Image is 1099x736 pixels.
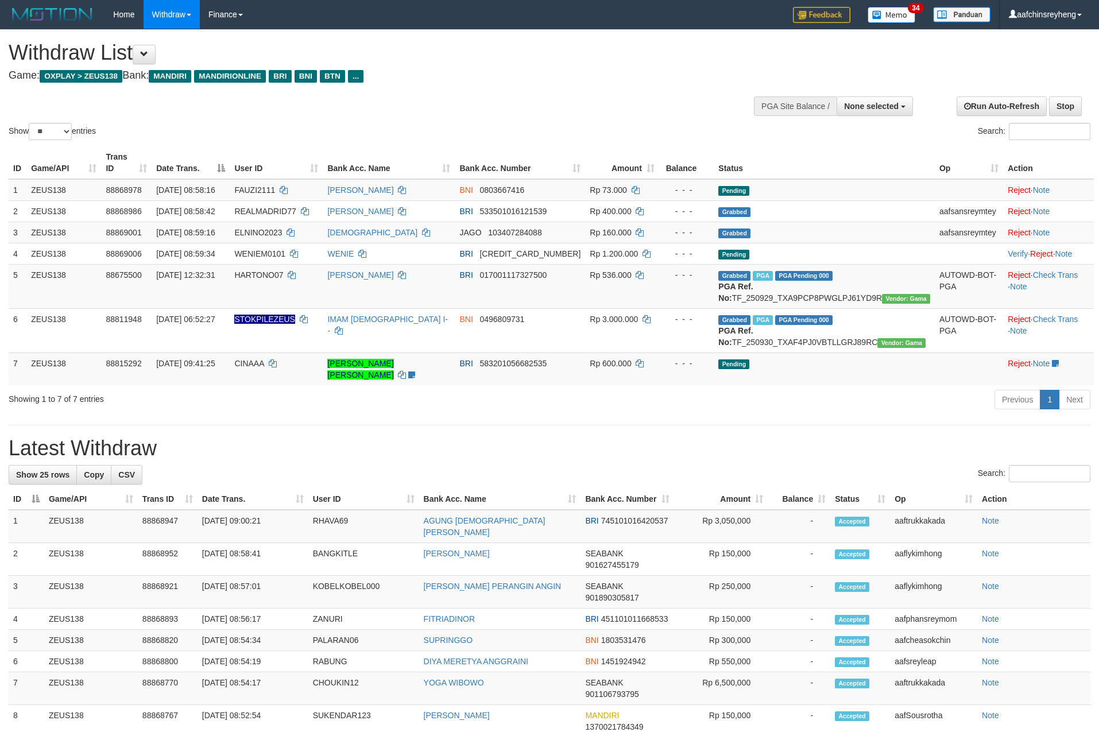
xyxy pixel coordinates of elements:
[308,543,419,576] td: BANGKITLE
[9,465,77,485] a: Show 25 rows
[1008,228,1031,237] a: Reject
[198,672,308,705] td: [DATE] 08:54:17
[768,510,830,543] td: -
[9,389,450,405] div: Showing 1 to 7 of 7 entries
[327,207,393,216] a: [PERSON_NAME]
[1040,390,1059,409] a: 1
[9,70,721,82] h4: Game: Bank:
[768,609,830,630] td: -
[835,517,869,526] span: Accepted
[1009,123,1090,140] input: Search:
[982,657,999,666] a: Note
[674,609,768,630] td: Rp 150,000
[1033,315,1078,324] a: Check Trans
[111,465,142,485] a: CSV
[830,489,890,510] th: Status: activate to sort column ascending
[753,315,773,325] span: Marked by aafsreyleap
[9,222,26,243] td: 3
[26,200,101,222] td: ZEUS138
[44,630,138,651] td: ZEUS138
[933,7,990,22] img: panduan.png
[194,70,266,83] span: MANDIRIONLINE
[601,636,646,645] span: Copy 1803531476 to clipboard
[982,549,999,558] a: Note
[890,489,977,510] th: Op: activate to sort column ascending
[718,315,750,325] span: Grabbed
[138,543,198,576] td: 88868952
[9,352,26,385] td: 7
[479,207,547,216] span: Copy 533501016121539 to clipboard
[585,582,623,591] span: SEABANK
[106,207,141,216] span: 88868986
[935,308,1003,352] td: AUTOWD-BOT-PGA
[1003,179,1094,201] td: ·
[101,146,152,179] th: Trans ID: activate to sort column ascending
[138,489,198,510] th: Trans ID: activate to sort column ascending
[479,359,547,368] span: Copy 583201056682535 to clipboard
[601,657,646,666] span: Copy 1451924942 to clipboard
[982,582,999,591] a: Note
[1003,200,1094,222] td: ·
[1008,185,1031,195] a: Reject
[1059,390,1090,409] a: Next
[9,123,96,140] label: Show entries
[84,470,104,479] span: Copy
[26,146,101,179] th: Game/API: activate to sort column ascending
[459,315,473,324] span: BNI
[455,146,585,179] th: Bank Acc. Number: activate to sort column ascending
[9,609,44,630] td: 4
[890,609,977,630] td: aafphansreymom
[234,359,264,368] span: CINAAA
[44,672,138,705] td: ZEUS138
[585,689,638,699] span: Copy 901106793795 to clipboard
[585,593,638,602] span: Copy 901890305817 to clipboard
[982,678,999,687] a: Note
[957,96,1047,116] a: Run Auto-Refresh
[198,543,308,576] td: [DATE] 08:58:41
[9,576,44,609] td: 3
[26,179,101,201] td: ZEUS138
[768,672,830,705] td: -
[44,510,138,543] td: ZEUS138
[1033,207,1050,216] a: Note
[977,489,1090,510] th: Action
[26,222,101,243] td: ZEUS138
[327,228,417,237] a: [DEMOGRAPHIC_DATA]
[234,207,296,216] span: REALMADRID77
[982,636,999,645] a: Note
[868,7,916,23] img: Button%20Memo.svg
[674,651,768,672] td: Rp 550,000
[754,96,837,116] div: PGA Site Balance /
[590,228,631,237] span: Rp 160.000
[308,576,419,609] td: KOBELKOBEL000
[156,228,215,237] span: [DATE] 08:59:16
[890,576,977,609] td: aaflykimhong
[424,678,484,687] a: YOGA WIBOWO
[234,185,275,195] span: FAUZI2111
[9,510,44,543] td: 1
[1003,352,1094,385] td: ·
[9,308,26,352] td: 6
[424,614,475,623] a: FITRIADINOR
[9,6,96,23] img: MOTION_logo.png
[308,510,419,543] td: RHAVA69
[327,185,393,195] a: [PERSON_NAME]
[935,222,1003,243] td: aafsansreymtey
[1003,308,1094,352] td: · ·
[1010,326,1027,335] a: Note
[198,651,308,672] td: [DATE] 08:54:19
[1008,249,1028,258] a: Verify
[835,679,869,688] span: Accepted
[590,185,627,195] span: Rp 73.000
[1008,270,1031,280] a: Reject
[9,672,44,705] td: 7
[775,315,833,325] span: PGA Pending
[882,294,930,304] span: Vendor URL: https://trx31.1velocity.biz
[664,358,710,369] div: - - -
[890,510,977,543] td: aaftrukkakada
[674,510,768,543] td: Rp 3,050,000
[1033,270,1078,280] a: Check Trans
[935,200,1003,222] td: aafsansreymtey
[590,315,638,324] span: Rp 3.000.000
[835,711,869,721] span: Accepted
